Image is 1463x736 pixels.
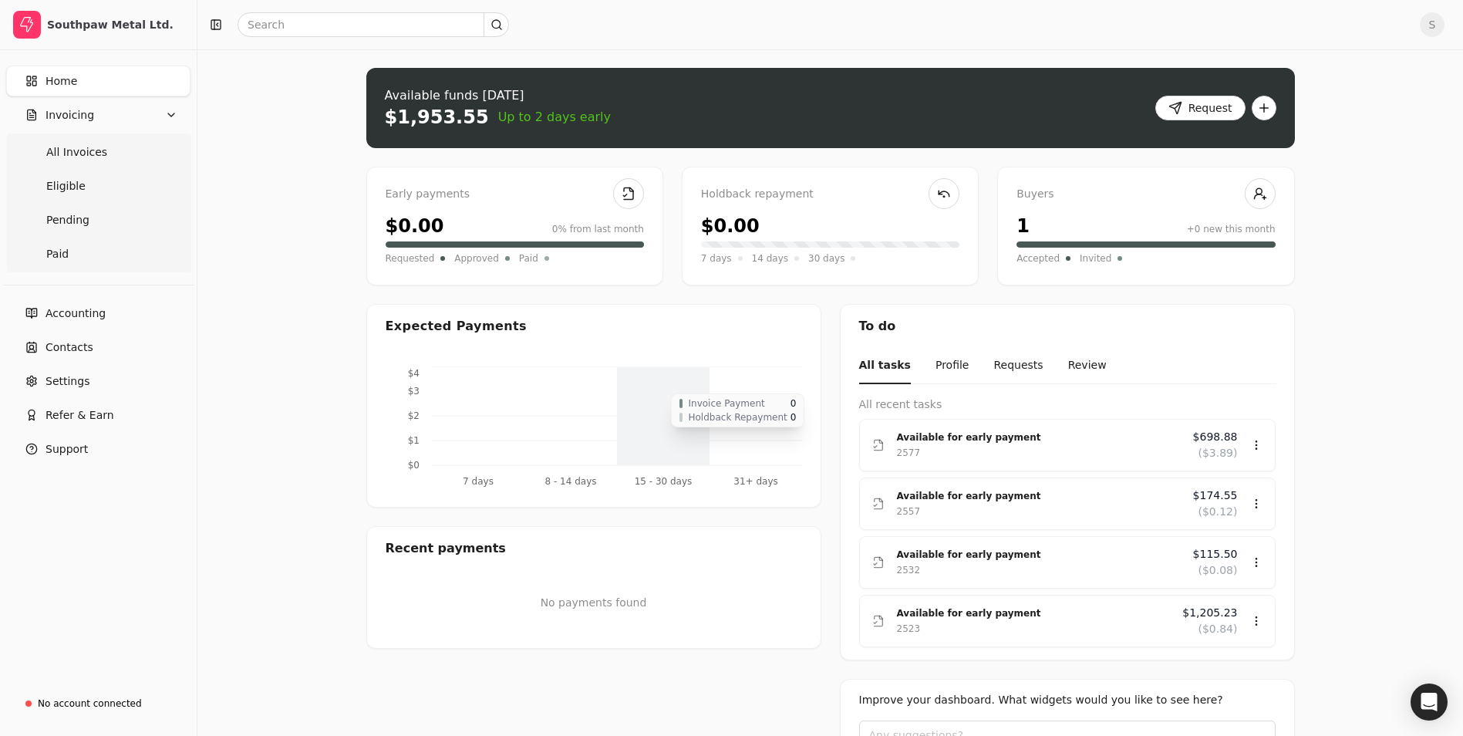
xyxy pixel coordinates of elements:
[1016,212,1030,240] div: 1
[46,373,89,390] span: Settings
[701,212,760,240] div: $0.00
[897,445,921,461] div: 2577
[634,476,692,487] tspan: 15 - 30 days
[46,144,107,160] span: All Invoices
[1155,96,1246,120] button: Request
[752,251,788,266] span: 14 days
[386,251,435,266] span: Requested
[701,186,959,203] div: Holdback repayment
[1068,348,1107,384] button: Review
[407,460,419,471] tspan: $0
[1198,445,1237,461] span: ($3.89)
[897,621,921,636] div: 2523
[6,690,190,717] a: No account connected
[46,441,88,457] span: Support
[6,400,190,430] button: Refer & Earn
[1193,488,1238,504] span: $174.55
[46,407,114,424] span: Refer & Earn
[544,476,596,487] tspan: 8 - 14 days
[9,137,187,167] a: All Invoices
[407,386,419,397] tspan: $3
[38,697,142,711] div: No account connected
[841,305,1294,348] div: To do
[6,100,190,130] button: Invoicing
[1198,562,1237,579] span: ($0.08)
[1198,621,1237,637] span: ($0.84)
[454,251,499,266] span: Approved
[9,238,187,269] a: Paid
[498,108,611,127] span: Up to 2 days early
[701,251,732,266] span: 7 days
[1016,251,1060,266] span: Accepted
[859,348,911,384] button: All tasks
[1016,186,1275,203] div: Buyers
[897,430,1181,445] div: Available for early payment
[463,476,494,487] tspan: 7 days
[1411,684,1448,721] div: Open Intercom Messenger
[46,246,69,262] span: Paid
[46,306,106,322] span: Accounting
[385,105,489,130] div: $1,953.55
[407,435,419,446] tspan: $1
[46,73,77,89] span: Home
[367,527,821,570] div: Recent payments
[897,547,1181,562] div: Available for early payment
[897,562,921,578] div: 2532
[386,212,444,240] div: $0.00
[935,348,969,384] button: Profile
[519,251,538,266] span: Paid
[46,212,89,228] span: Pending
[407,368,419,379] tspan: $4
[859,692,1276,708] div: Improve your dashboard. What widgets would you like to see here?
[6,66,190,96] a: Home
[6,332,190,363] a: Contacts
[1182,605,1237,621] span: $1,205.23
[386,186,644,203] div: Early payments
[897,504,921,519] div: 2557
[1198,504,1237,520] span: ($0.12)
[1080,251,1111,266] span: Invited
[897,606,1171,621] div: Available for early payment
[46,107,94,123] span: Invoicing
[1187,222,1276,236] div: +0 new this month
[993,348,1043,384] button: Requests
[407,410,419,421] tspan: $2
[9,204,187,235] a: Pending
[386,317,527,336] div: Expected Payments
[46,339,93,356] span: Contacts
[1420,12,1444,37] button: S
[9,170,187,201] a: Eligible
[733,476,777,487] tspan: 31+ days
[859,397,1276,413] div: All recent tasks
[808,251,844,266] span: 30 days
[1193,429,1238,445] span: $698.88
[46,178,86,194] span: Eligible
[897,488,1181,504] div: Available for early payment
[238,12,509,37] input: Search
[6,298,190,329] a: Accounting
[47,17,184,32] div: Southpaw Metal Ltd.
[386,595,802,611] p: No payments found
[552,222,644,236] div: 0% from last month
[1193,546,1238,562] span: $115.50
[6,434,190,464] button: Support
[385,86,612,105] div: Available funds [DATE]
[6,366,190,397] a: Settings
